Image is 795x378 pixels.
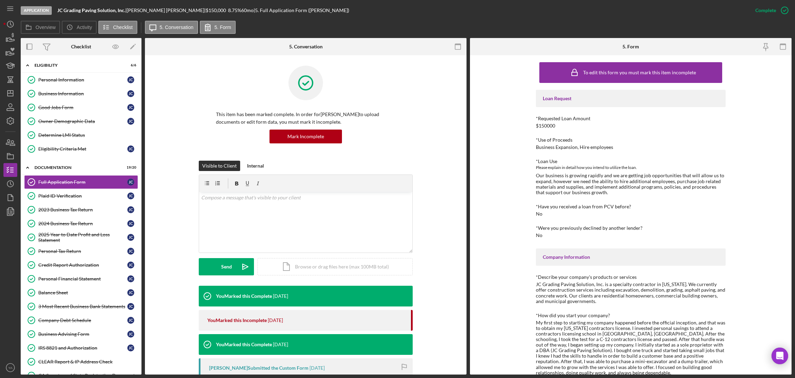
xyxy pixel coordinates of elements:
[38,119,127,124] div: Owner Demographic Data
[35,63,119,67] div: Eligibility
[216,342,272,347] div: You Marked this Complete
[127,262,134,268] div: J C
[127,145,134,152] div: J C
[38,290,127,295] div: Balance Sheet
[127,289,134,296] div: J C
[38,132,138,138] div: Determine LMI Status
[536,164,726,171] div: Please explain in detail how you intend to utilize the loan.
[268,318,283,323] time: 2025-08-27 17:59
[127,206,134,213] div: J C
[127,303,134,310] div: J C
[536,211,542,217] div: No
[127,179,134,186] div: J C
[24,327,138,341] a: Business Advising FormJC
[24,286,138,300] a: Balance SheetJC
[62,21,96,34] button: Activity
[310,365,325,371] time: 2025-07-18 20:00
[127,275,134,282] div: J C
[38,318,127,323] div: Company Debt Schedule
[24,189,138,203] a: Plaid ID VerificationJC
[24,230,138,244] a: 2025 Year to Date Profit and Loss StatementJC
[3,361,17,375] button: YA
[127,8,206,13] div: [PERSON_NAME] [PERSON_NAME] |
[536,225,726,231] div: *Were you previously declined by another lender?
[755,3,776,17] div: Complete
[98,21,137,34] button: Checklist
[24,114,138,128] a: Owner Demographic DataJC
[127,331,134,338] div: J C
[24,258,138,272] a: Credit Report AuthorizationJC
[38,207,127,212] div: 2023 Business Tax Return
[536,274,726,280] div: *Describe your company's products or services
[543,254,719,260] div: Company Information
[160,25,194,30] label: 5. Conversation
[38,179,127,185] div: Full Application Form
[202,161,237,171] div: Visible to Client
[536,159,726,164] div: *Loan Use
[24,87,138,101] a: Business InformationJC
[38,146,127,152] div: Eligibility Criteria Met
[127,234,134,241] div: J C
[38,105,127,110] div: Good Jobs Form
[215,25,231,30] label: 5. Form
[273,293,288,299] time: 2025-08-27 18:00
[35,166,119,170] div: Documentation
[583,70,696,75] div: To edit this form you must mark this item incomplete
[127,248,134,255] div: J C
[38,77,127,83] div: Personal Information
[24,203,138,217] a: 2023 Business Tax ReturnJC
[24,355,138,369] a: CLEAR Report & IP Address Check
[127,90,134,97] div: J C
[127,76,134,83] div: J C
[536,173,726,195] div: Our business is growing rapidly and we are getting job opportunities that will allow us to expand...
[127,118,134,125] div: J C
[24,73,138,87] a: Personal InformationJC
[38,359,138,365] div: CLEAR Report & IP Address Check
[8,366,13,370] text: YA
[536,282,726,304] div: JC Grading Paving Solution, Inc. is a specialty contractor in [US_STATE]. We currently offer cons...
[199,161,240,171] button: Visible to Client
[24,341,138,355] a: IRS 8821 and AuthorizationJC
[24,175,138,189] a: Full Application FormJC
[216,293,272,299] div: You Marked this Complete
[536,320,726,376] div: My first step to starting my company happened before the official inception, and that was to obta...
[38,221,127,226] div: 2024 Business Tax Return
[24,142,138,156] a: Eligibility Criteria MetJC
[145,21,198,34] button: 5. Conversation
[199,258,254,275] button: Send
[24,272,138,286] a: Personal Financial StatementJC
[127,192,134,199] div: J C
[124,63,136,67] div: 6 / 6
[57,7,125,13] b: JC Grading Paving Solution, Inc.
[21,6,52,15] div: Application
[207,318,267,323] div: You Marked this Incomplete
[536,137,726,143] div: *Use of Proceeds
[38,304,127,309] div: 3 Most Recent Business Bank Statements
[77,25,92,30] label: Activity
[287,130,324,143] div: Mark Incomplete
[24,101,138,114] a: Good Jobs FormJC
[24,244,138,258] a: Personal Tax ReturnJC
[127,104,134,111] div: J C
[36,25,56,30] label: Overview
[38,232,127,243] div: 2025 Year to Date Profit and Loss Statement
[244,161,267,171] button: Internal
[113,25,133,30] label: Checklist
[543,96,719,101] div: Loan Request
[21,21,60,34] button: Overview
[71,44,91,49] div: Checklist
[127,317,134,324] div: J C
[247,161,264,171] div: Internal
[254,8,349,13] div: | 5. Full Application Form ([PERSON_NAME])
[38,193,127,199] div: Plaid ID Verification
[748,3,792,17] button: Complete
[127,344,134,351] div: J C
[228,8,241,13] div: 8.75 %
[24,313,138,327] a: Company Debt ScheduleJC
[38,91,127,96] div: Business Information
[38,331,127,337] div: Business Advising Form
[241,8,254,13] div: 60 mo
[206,7,226,13] span: $150,000
[273,342,288,347] time: 2025-07-21 21:22
[622,44,639,49] div: 5. Form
